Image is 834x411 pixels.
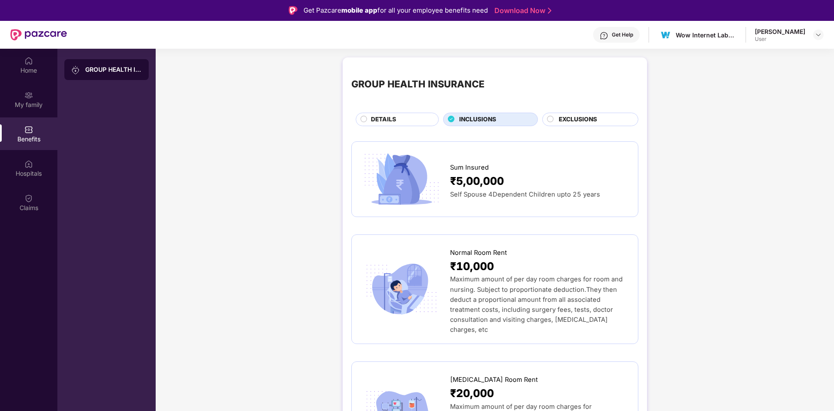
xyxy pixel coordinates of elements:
img: svg+xml;base64,PHN2ZyBpZD0iQ2xhaW0iIHhtbG5zPSJodHRwOi8vd3d3LnczLm9yZy8yMDAwL3N2ZyIgd2lkdGg9IjIwIi... [24,194,33,203]
img: icon [360,150,443,208]
span: Sum Insured [450,163,489,173]
div: GROUP HEALTH INSURANCE [351,77,484,91]
span: INCLUSIONS [459,115,496,124]
a: Download Now [494,6,549,15]
img: svg+xml;base64,PHN2ZyB3aWR0aD0iMjAiIGhlaWdodD0iMjAiIHZpZXdCb3g9IjAgMCAyMCAyMCIgZmlsbD0ibm9uZSIgeG... [24,91,33,100]
span: EXCLUSIONS [559,115,597,124]
span: ₹10,000 [450,258,494,275]
div: [PERSON_NAME] [755,27,805,36]
span: [MEDICAL_DATA] Room Rent [450,375,538,385]
img: 1630391314982.jfif [659,29,672,41]
img: svg+xml;base64,PHN2ZyBpZD0iRHJvcGRvd24tMzJ4MzIiIHhtbG5zPSJodHRwOi8vd3d3LnczLm9yZy8yMDAwL3N2ZyIgd2... [815,31,822,38]
span: DETAILS [371,115,396,124]
img: New Pazcare Logo [10,29,67,40]
img: Stroke [548,6,551,15]
img: Logo [289,6,297,15]
span: ₹5,00,000 [450,173,504,190]
span: ₹20,000 [450,385,494,402]
strong: mobile app [341,6,377,14]
img: svg+xml;base64,PHN2ZyB3aWR0aD0iMjAiIGhlaWdodD0iMjAiIHZpZXdCb3g9IjAgMCAyMCAyMCIgZmlsbD0ibm9uZSIgeG... [71,66,80,74]
span: Normal Room Rent [450,248,507,258]
div: User [755,36,805,43]
img: icon [360,261,443,318]
div: Get Pazcare for all your employee benefits need [304,5,488,16]
div: Get Help [612,31,633,38]
span: Self Spouse 4Dependent Children upto 25 years [450,190,600,198]
img: svg+xml;base64,PHN2ZyBpZD0iSG9tZSIgeG1sbnM9Imh0dHA6Ly93d3cudzMub3JnLzIwMDAvc3ZnIiB3aWR0aD0iMjAiIG... [24,57,33,65]
div: GROUP HEALTH INSURANCE [85,65,142,74]
span: Maximum amount of per day room charges for room and nursing. Subject to proportionate deduction.T... [450,275,623,333]
div: Wow Internet Labz Private Limited [676,31,737,39]
img: svg+xml;base64,PHN2ZyBpZD0iQmVuZWZpdHMiIHhtbG5zPSJodHRwOi8vd3d3LnczLm9yZy8yMDAwL3N2ZyIgd2lkdGg9Ij... [24,125,33,134]
img: svg+xml;base64,PHN2ZyBpZD0iSGVscC0zMngzMiIgeG1sbnM9Imh0dHA6Ly93d3cudzMub3JnLzIwMDAvc3ZnIiB3aWR0aD... [600,31,608,40]
img: svg+xml;base64,PHN2ZyBpZD0iSG9zcGl0YWxzIiB4bWxucz0iaHR0cDovL3d3dy53My5vcmcvMjAwMC9zdmciIHdpZHRoPS... [24,160,33,168]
